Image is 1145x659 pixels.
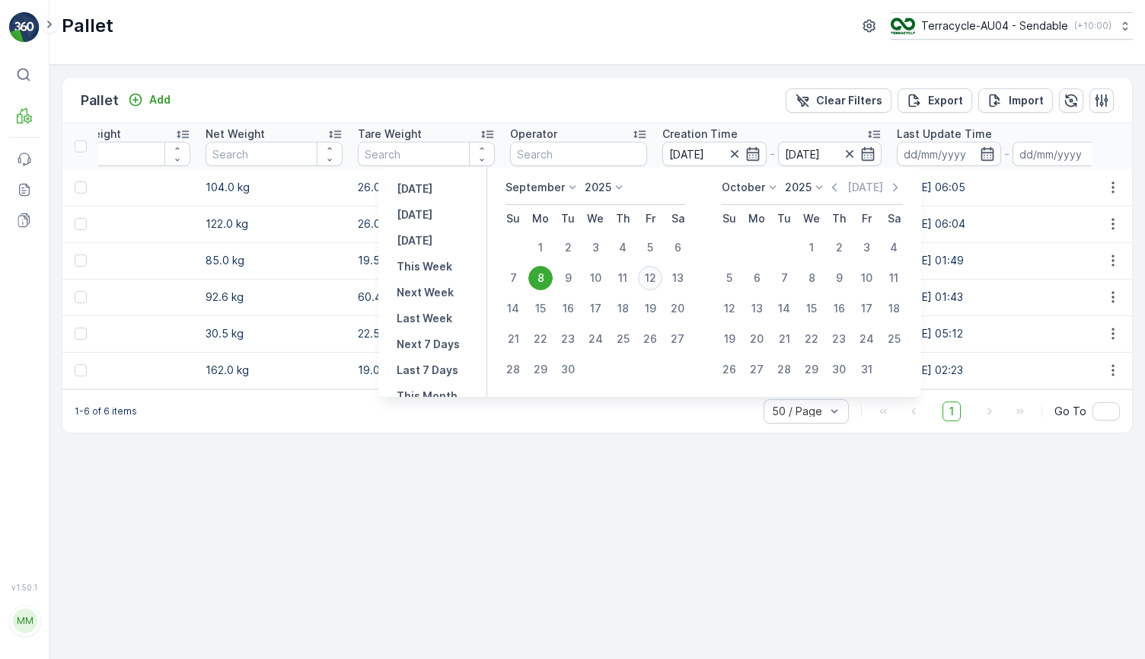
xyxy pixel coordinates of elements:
[53,290,190,305] p: 153.0 kg
[9,595,40,647] button: MM
[636,205,664,232] th: Friday
[556,296,580,321] div: 16
[772,357,796,382] div: 28
[662,142,767,166] input: dd/mm/yyyy
[358,253,495,268] p: 19.5 kg
[391,232,439,250] button: Tomorrow
[882,296,906,321] div: 18
[391,206,439,224] button: Today
[772,327,796,351] div: 21
[827,327,851,351] div: 23
[854,296,879,321] div: 17
[717,327,742,351] div: 19
[611,327,635,351] div: 25
[897,142,1001,166] input: dd/mm/yyyy
[638,266,662,290] div: 12
[206,180,343,195] p: 104.0 kg
[898,88,972,113] button: Export
[397,285,454,300] p: Next Week
[397,207,432,222] p: [DATE]
[827,266,851,290] div: 9
[75,364,87,376] div: Toggle Row Selected
[854,357,879,382] div: 31
[772,266,796,290] div: 7
[391,180,439,198] button: Yesterday
[770,145,775,163] p: -
[358,142,495,166] input: Search
[510,126,557,142] p: Operator
[13,609,37,633] div: MM
[717,266,742,290] div: 5
[882,235,906,260] div: 4
[556,266,580,290] div: 9
[554,205,582,232] th: Tuesday
[391,387,464,405] button: This Month
[717,296,742,321] div: 12
[556,357,580,382] div: 30
[499,205,527,232] th: Sunday
[827,296,851,321] div: 16
[942,401,961,421] span: 1
[528,235,553,260] div: 1
[827,357,851,382] div: 30
[638,235,662,260] div: 5
[582,205,609,232] th: Wednesday
[583,266,608,290] div: 10
[358,326,495,341] p: 22.5 kg
[816,93,882,108] p: Clear Filters
[882,327,906,351] div: 25
[799,266,824,290] div: 8
[391,309,458,328] button: Last Week
[53,363,190,378] p: 181.0 kg
[978,88,1053,113] button: Import
[206,363,343,378] p: 162.0 kg
[665,266,690,290] div: 13
[75,181,87,194] div: Toggle Row Selected
[889,206,1124,242] td: [DATE] 06:04
[391,258,458,276] button: This Week
[527,205,554,232] th: Monday
[891,12,1133,40] button: Terracycle-AU04 - Sendable(+10:00)
[745,266,769,290] div: 6
[745,327,769,351] div: 20
[638,327,662,351] div: 26
[206,253,343,268] p: 85.0 kg
[785,180,812,195] p: 2025
[854,235,879,260] div: 3
[889,242,1124,279] td: [DATE] 01:49
[745,357,769,382] div: 27
[62,14,113,38] p: Pallet
[664,205,691,232] th: Saturday
[891,18,915,34] img: terracycle_logo.png
[501,327,525,351] div: 21
[1054,404,1086,419] span: Go To
[206,326,343,341] p: 30.5 kg
[1013,142,1117,166] input: dd/mm/yyyy
[1074,20,1112,32] p: ( +10:00 )
[397,363,458,378] p: Last 7 Days
[53,216,190,232] p: 148.0 kg
[506,180,565,195] p: September
[611,235,635,260] div: 4
[786,88,891,113] button: Clear Filters
[778,142,882,166] input: dd/mm/yyyy
[501,357,525,382] div: 28
[799,327,824,351] div: 22
[665,327,690,351] div: 27
[665,235,690,260] div: 6
[889,169,1124,206] td: [DATE] 06:05
[770,205,798,232] th: Tuesday
[149,92,171,107] p: Add
[391,335,466,353] button: Next 7 Days
[825,205,853,232] th: Thursday
[722,180,765,195] p: October
[556,235,580,260] div: 2
[358,363,495,378] p: 19.0 kg
[397,389,458,404] p: This Month
[1004,145,1009,163] p: -
[397,233,432,248] p: [DATE]
[206,126,265,142] p: Net Weight
[75,254,87,267] div: Toggle Row Selected
[528,327,553,351] div: 22
[745,296,769,321] div: 13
